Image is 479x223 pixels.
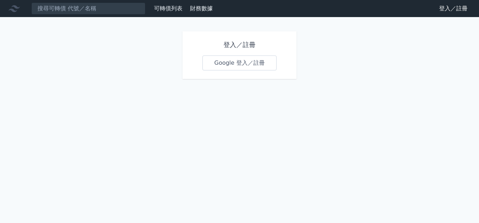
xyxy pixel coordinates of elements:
[31,2,145,15] input: 搜尋可轉債 代號／名稱
[154,5,182,12] a: 可轉債列表
[433,3,473,14] a: 登入／註冊
[202,55,277,70] a: Google 登入／註冊
[202,40,277,50] h1: 登入／註冊
[190,5,213,12] a: 財務數據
